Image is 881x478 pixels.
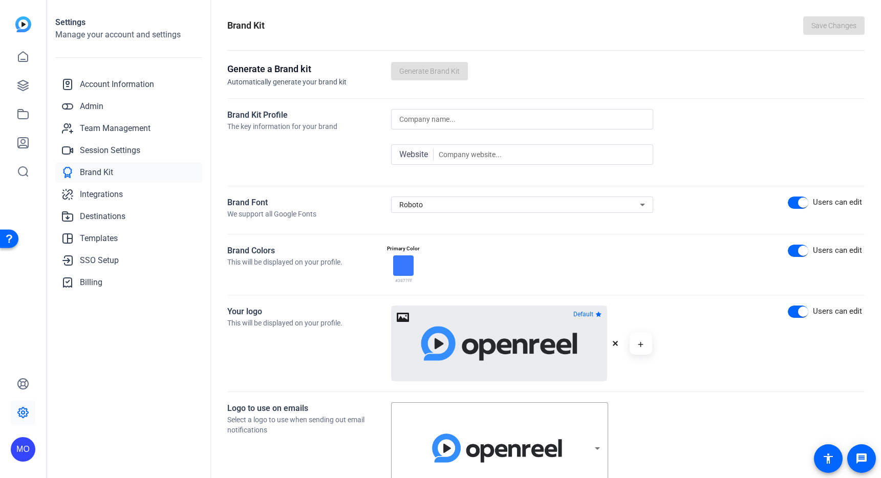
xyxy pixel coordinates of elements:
div: The key information for your brand [227,121,391,132]
mat-icon: message [855,452,868,465]
a: SSO Setup [55,250,202,271]
span: Billing [80,276,102,289]
span: Brand Kit [80,166,113,179]
div: We support all Google Fonts [227,209,391,219]
span: Automatically generate your brand kit [227,78,347,86]
span: Destinations [80,210,125,223]
span: #3877FF [395,278,412,284]
h1: Settings [55,16,202,29]
a: Templates [55,228,202,249]
div: MO [11,437,35,462]
div: This will be displayed on your profile. [227,318,391,328]
img: blue-gradient.svg [15,16,31,32]
h1: Brand Kit [227,18,265,33]
img: Uploaded Image [417,316,582,371]
div: Brand Font [227,197,391,209]
input: Company website... [439,148,645,161]
span: Roboto [399,201,423,209]
a: Session Settings [55,140,202,161]
span: Integrations [80,188,123,201]
a: Admin [55,96,202,117]
span: Session Settings [80,144,140,157]
input: Company name... [399,113,645,125]
div: Your logo [227,306,391,318]
a: Integrations [55,184,202,205]
a: Billing [55,272,202,293]
div: Select a logo to use when sending out email notifications [227,415,391,435]
a: Brand Kit [55,162,202,183]
a: Team Management [55,118,202,139]
div: Brand Kit Profile [227,109,391,121]
div: Users can edit [813,245,862,256]
div: This will be displayed on your profile. [227,257,391,267]
span: SSO Setup [80,254,119,267]
div: Users can edit [813,197,862,208]
span: Admin [80,100,103,113]
button: Default [571,308,604,320]
span: Account Information [80,78,154,91]
img: Logo [428,425,565,470]
mat-icon: accessibility [822,452,834,465]
span: Team Management [80,122,151,135]
div: Brand Colors [227,245,391,257]
div: Users can edit [813,306,862,317]
span: Website [399,148,434,161]
div: Primary Color [384,245,422,252]
a: Account Information [55,74,202,95]
span: Templates [80,232,118,245]
div: Logo to use on emails [227,402,391,415]
span: Default [573,311,593,317]
h3: Generate a Brand kit [227,62,391,76]
h2: Manage your account and settings [55,29,202,41]
a: Destinations [55,206,202,227]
